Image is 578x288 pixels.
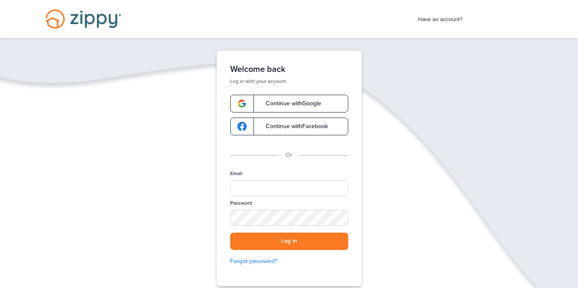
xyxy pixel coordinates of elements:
[230,200,252,207] label: Password
[230,78,348,85] p: Log in with your account.
[230,64,348,74] h1: Welcome back
[237,99,247,108] img: google-logo
[230,210,348,226] input: Password
[230,95,348,112] a: google-logoContinue withGoogle
[418,11,462,24] span: Have an account?
[237,122,247,131] img: google-logo
[230,257,348,266] a: Forgot password?
[257,123,328,129] span: Continue with Facebook
[286,151,292,160] p: Or
[257,101,321,107] span: Continue with Google
[230,170,242,177] label: Email
[230,180,348,196] input: Email
[230,118,348,135] a: google-logoContinue withFacebook
[230,233,348,250] button: Log in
